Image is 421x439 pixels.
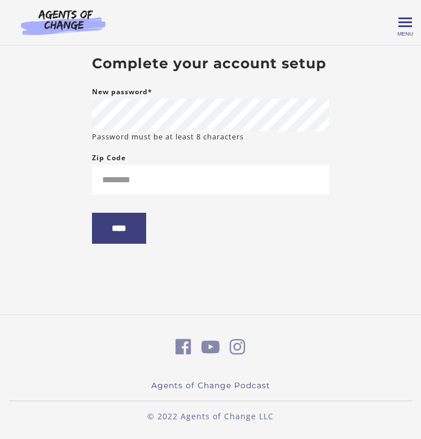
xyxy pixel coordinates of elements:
[9,410,412,422] p: © 2022 Agents of Change LLC
[201,333,220,360] a: https://www.youtube.com/c/AgentsofChangeTestPrepbyMeaganMitchell (Open in a new window)
[398,21,412,23] span: Toggle menu
[398,16,412,29] button: Toggle menu Menu
[9,9,117,35] img: Agents of Change Logo
[151,380,270,392] a: Agents of Change Podcast
[92,85,152,99] label: New password*
[176,338,191,356] i: https://www.facebook.com/groups/aswbtestprep (Open in a new window)
[201,338,220,356] i: https://www.youtube.com/c/AgentsofChangeTestPrepbyMeaganMitchell (Open in a new window)
[397,30,413,37] span: Menu
[176,333,191,360] a: https://www.facebook.com/groups/aswbtestprep (Open in a new window)
[230,333,245,360] a: https://www.instagram.com/agentsofchangeprep/ (Open in a new window)
[92,131,244,142] small: Password must be at least 8 characters
[92,151,126,165] label: Zip Code
[92,55,329,72] h2: Complete your account setup
[230,338,245,356] i: https://www.instagram.com/agentsofchangeprep/ (Open in a new window)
